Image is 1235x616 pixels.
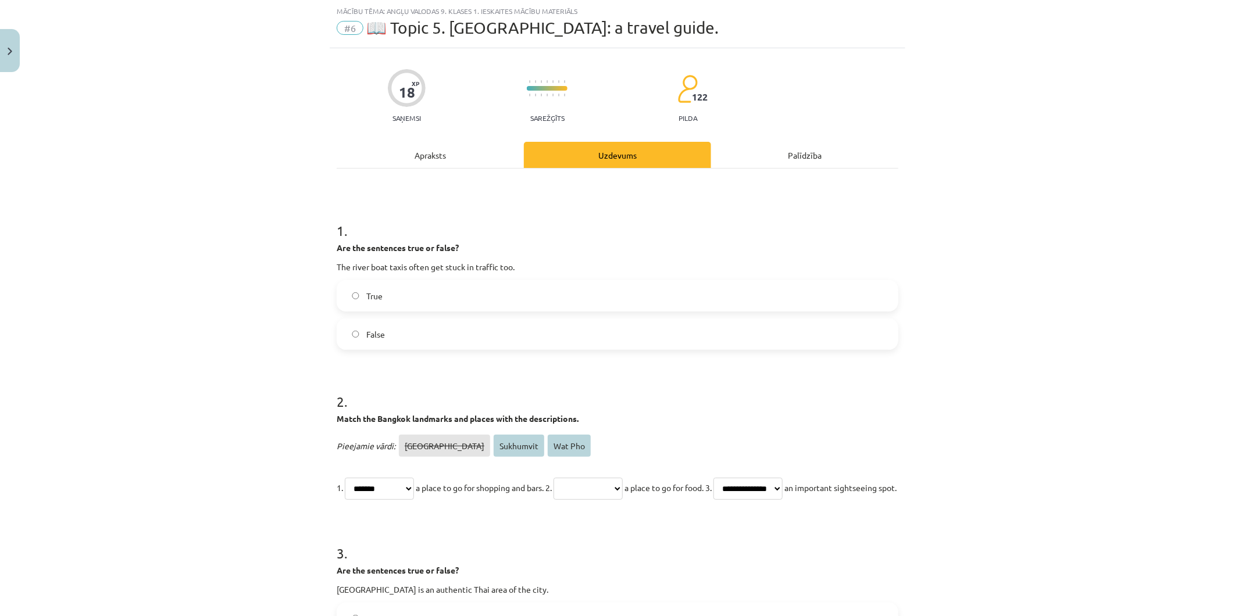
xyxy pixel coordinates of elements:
p: pilda [679,114,697,122]
img: icon-short-line-57e1e144782c952c97e751825c79c345078a6d821885a25fce030b3d8c18986b.svg [558,80,559,83]
strong: Match the Bangkok landmarks and places with the descriptions. [337,413,579,424]
span: False [366,328,385,341]
strong: Are the sentences true or false? [337,565,459,575]
span: [GEOGRAPHIC_DATA] [399,435,490,457]
span: XP [412,80,419,87]
div: Palīdzība [711,142,898,168]
img: icon-short-line-57e1e144782c952c97e751825c79c345078a6d821885a25fce030b3d8c18986b.svg [558,94,559,96]
img: icon-close-lesson-0947bae3869378f0d4975bcd49f059093ad1ed9edebbc8119c70593378902aed.svg [8,48,12,55]
div: Uzdevums [524,142,711,168]
h1: 1 . [337,202,898,238]
p: Sarežģīts [530,114,565,122]
h1: 3 . [337,525,898,561]
img: icon-short-line-57e1e144782c952c97e751825c79c345078a6d821885a25fce030b3d8c18986b.svg [541,80,542,83]
img: icon-short-line-57e1e144782c952c97e751825c79c345078a6d821885a25fce030b3d8c18986b.svg [535,80,536,83]
span: 1. [337,482,343,493]
div: Apraksts [337,142,524,168]
input: True [352,292,359,300]
span: True [366,290,383,302]
div: 18 [399,84,415,101]
img: icon-short-line-57e1e144782c952c97e751825c79c345078a6d821885a25fce030b3d8c18986b.svg [547,94,548,96]
span: Sukhumvit [494,435,544,457]
p: The river boat taxis often get stuck in traffic too. [337,261,898,273]
span: a place to go for shopping and bars. 2. [416,482,552,493]
span: #6 [337,21,363,35]
img: students-c634bb4e5e11cddfef0936a35e636f08e4e9abd3cc4e673bd6f9a4125e45ecb1.svg [677,74,698,103]
img: icon-short-line-57e1e144782c952c97e751825c79c345078a6d821885a25fce030b3d8c18986b.svg [529,80,530,83]
span: an important sightseeing spot. [784,482,897,493]
input: False [352,331,359,338]
img: icon-short-line-57e1e144782c952c97e751825c79c345078a6d821885a25fce030b3d8c18986b.svg [564,80,565,83]
p: [GEOGRAPHIC_DATA] is an authentic Thai area of the city. [337,583,898,596]
p: Saņemsi [388,114,426,122]
div: Mācību tēma: Angļu valodas 9. klases 1. ieskaites mācību materiāls [337,7,898,15]
span: a place to go for food. 3. [624,482,712,493]
h1: 2 . [337,373,898,409]
img: icon-short-line-57e1e144782c952c97e751825c79c345078a6d821885a25fce030b3d8c18986b.svg [535,94,536,96]
strong: Are the sentences true or false? [337,242,459,253]
img: icon-short-line-57e1e144782c952c97e751825c79c345078a6d821885a25fce030b3d8c18986b.svg [552,94,554,96]
span: Wat Pho [548,435,591,457]
span: Pieejamie vārdi: [337,440,395,451]
span: 122 [692,92,708,102]
span: 📖 Topic 5. [GEOGRAPHIC_DATA]: a travel guide. [366,18,719,37]
img: icon-short-line-57e1e144782c952c97e751825c79c345078a6d821885a25fce030b3d8c18986b.svg [541,94,542,96]
img: icon-short-line-57e1e144782c952c97e751825c79c345078a6d821885a25fce030b3d8c18986b.svg [552,80,554,83]
img: icon-short-line-57e1e144782c952c97e751825c79c345078a6d821885a25fce030b3d8c18986b.svg [564,94,565,96]
img: icon-short-line-57e1e144782c952c97e751825c79c345078a6d821885a25fce030b3d8c18986b.svg [547,80,548,83]
img: icon-short-line-57e1e144782c952c97e751825c79c345078a6d821885a25fce030b3d8c18986b.svg [529,94,530,96]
